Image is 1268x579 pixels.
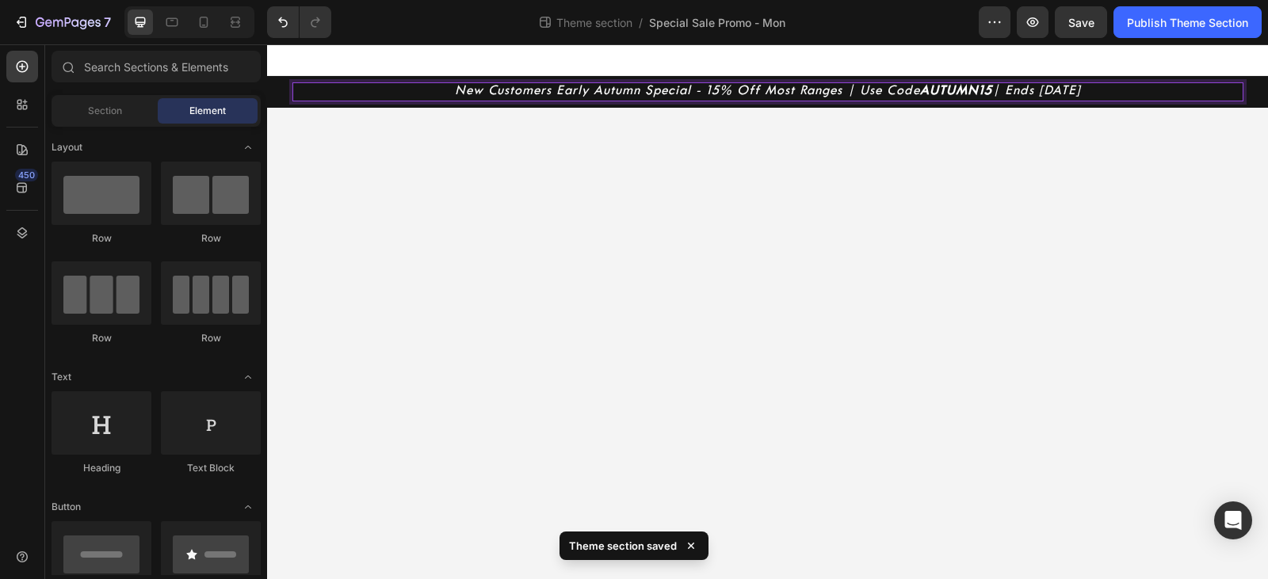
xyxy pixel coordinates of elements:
[267,44,1268,579] iframe: Design area
[15,169,38,181] div: 450
[88,104,122,118] span: Section
[1127,14,1248,31] div: Publish Theme Section
[639,14,643,31] span: /
[569,538,677,554] p: Theme section saved
[235,494,261,520] span: Toggle open
[52,231,151,246] div: Row
[52,461,151,475] div: Heading
[1214,501,1252,539] div: Open Intercom Messenger
[52,51,261,82] input: Search Sections & Elements
[52,500,81,514] span: Button
[161,461,261,475] div: Text Block
[235,135,261,160] span: Toggle open
[649,14,785,31] span: Special Sale Promo - Mon
[52,331,151,345] div: Row
[161,231,261,246] div: Row
[1055,6,1107,38] button: Save
[52,140,82,154] span: Layout
[161,331,261,345] div: Row
[235,364,261,390] span: Toggle open
[553,14,636,31] span: Theme section
[6,6,118,38] button: 7
[1113,6,1262,38] button: Publish Theme Section
[1068,16,1094,29] span: Save
[267,6,331,38] div: Undo/Redo
[189,104,226,118] span: Element
[104,13,111,32] p: 7
[52,370,71,384] span: Text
